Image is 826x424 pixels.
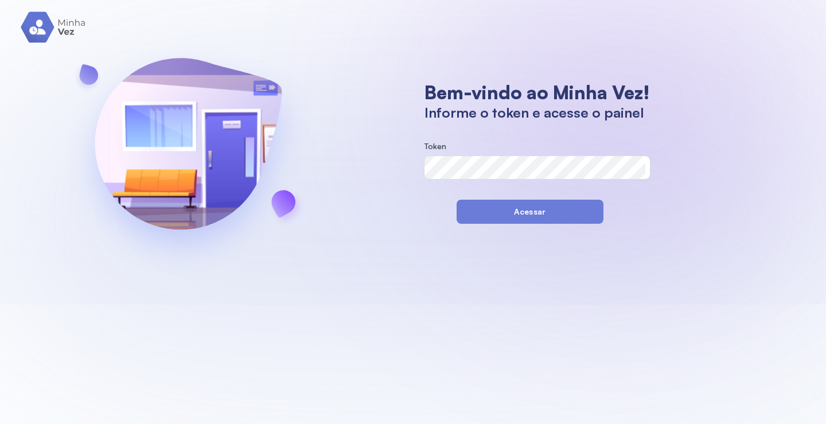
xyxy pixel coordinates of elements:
button: Acessar [457,200,603,224]
h1: Informe o token e acesse o painel [424,104,650,121]
span: Token [424,141,447,151]
h1: Bem-vindo ao Minha Vez! [424,81,650,104]
img: logo.svg [21,11,87,43]
img: banner-login.svg [64,28,312,277]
